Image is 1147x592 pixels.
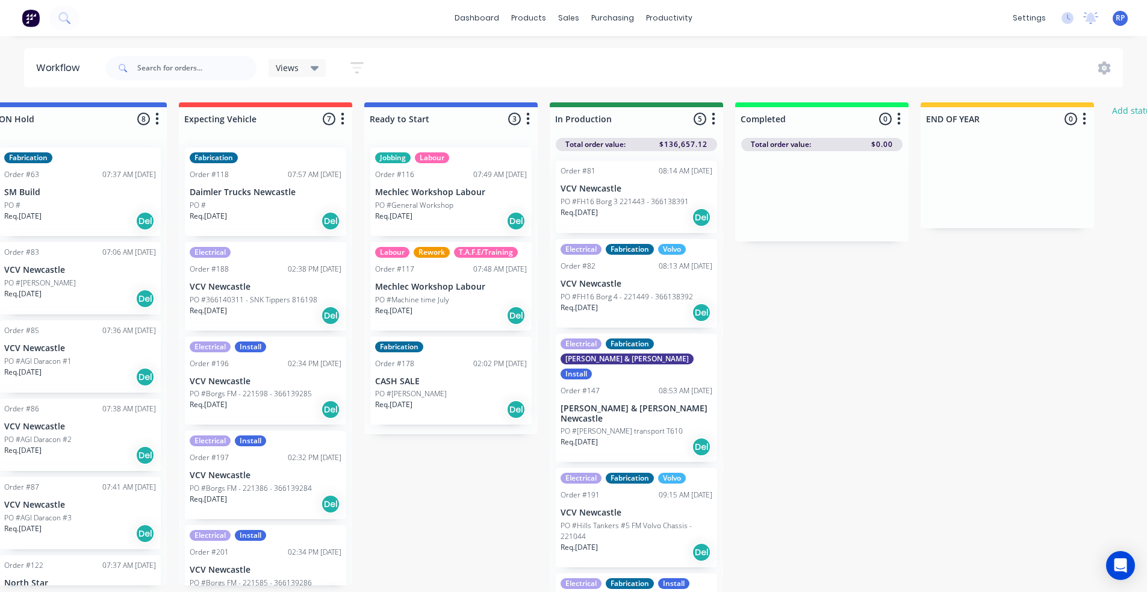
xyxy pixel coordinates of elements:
[190,211,227,222] p: Req. [DATE]
[659,490,712,500] div: 09:15 AM [DATE]
[190,547,229,558] div: Order #201
[190,435,231,446] div: Electrical
[185,431,346,519] div: ElectricalInstallOrder #19702:32 PM [DATE]VCV NewcastlePO #Borgs FM - 221386 - 366139284Req.[DATE...
[751,139,811,150] span: Total order value:
[606,473,654,484] div: Fabrication
[561,207,598,218] p: Req. [DATE]
[692,208,711,227] div: Del
[561,354,694,364] div: [PERSON_NAME] & [PERSON_NAME]
[190,388,312,399] p: PO #Borgs FM - 221598 - 366139285
[4,343,156,354] p: VCV Newcastle
[4,403,39,414] div: Order #86
[190,578,312,588] p: PO #Borgs FM - 221585 - 366139286
[4,422,156,432] p: VCV Newcastle
[561,369,592,379] div: Install
[473,169,527,180] div: 07:49 AM [DATE]
[658,578,689,589] div: Install
[4,500,156,510] p: VCV Newcastle
[561,385,600,396] div: Order #147
[1106,551,1135,580] div: Open Intercom Messenger
[556,239,717,328] div: ElectricalFabricationVolvoOrder #8208:13 AM [DATE]VCV NewcastlePO #FH16 Borg 4 - 221449 - 3661383...
[375,200,453,211] p: PO #General Workshop
[449,9,505,27] a: dashboard
[606,578,654,589] div: Fabrication
[36,61,85,75] div: Workflow
[102,560,156,571] div: 07:37 AM [DATE]
[375,341,423,352] div: Fabrication
[565,139,626,150] span: Total order value:
[556,161,717,233] div: Order #8108:14 AM [DATE]VCV NewcastlePO #FH16 Borg 3 221443 - 366138391Req.[DATE]Del
[185,148,346,236] div: FabricationOrder #11807:57 AM [DATE]Daimler Trucks NewcastlePO #Req.[DATE]Del
[561,490,600,500] div: Order #191
[235,435,266,446] div: Install
[606,244,654,255] div: Fabrication
[190,264,229,275] div: Order #188
[190,494,227,505] p: Req. [DATE]
[190,305,227,316] p: Req. [DATE]
[375,358,414,369] div: Order #178
[190,483,312,494] p: PO #Borgs FM - 221386 - 366139284
[102,482,156,493] div: 07:41 AM [DATE]
[190,294,317,305] p: PO #366140311 - SNK Tippers 816198
[22,9,40,27] img: Factory
[190,470,341,481] p: VCV Newcastle
[4,247,39,258] div: Order #83
[190,200,206,211] p: PO #
[556,468,717,567] div: ElectricalFabricationVolvoOrder #19109:15 AM [DATE]VCV NewcastlePO #Hills Tankers #5 FM Volvo Cha...
[102,325,156,336] div: 07:36 AM [DATE]
[375,169,414,180] div: Order #116
[871,139,893,150] span: $0.00
[370,148,532,236] div: JobbingLabourOrder #11607:49 AM [DATE]Mechlec Workshop LabourPO #General WorkshopReq.[DATE]Del
[561,508,712,518] p: VCV Newcastle
[4,560,43,571] div: Order #122
[190,341,231,352] div: Electrical
[4,523,42,534] p: Req. [DATE]
[454,247,518,258] div: T.A.F.E/Training
[506,400,526,419] div: Del
[4,278,76,288] p: PO #[PERSON_NAME]
[235,341,266,352] div: Install
[606,338,654,349] div: Fabrication
[288,264,341,275] div: 02:38 PM [DATE]
[135,367,155,387] div: Del
[185,242,346,331] div: ElectricalOrder #18802:38 PM [DATE]VCV NewcastlePO #366140311 - SNK Tippers 816198Req.[DATE]Del
[4,200,20,211] p: PO #
[370,242,532,331] div: LabourReworkT.A.F.E/TrainingOrder #11707:48 AM [DATE]Mechlec Workshop LabourPO #Machine time July...
[375,294,449,305] p: PO #Machine time July
[190,152,238,163] div: Fabrication
[321,211,340,231] div: Del
[190,452,229,463] div: Order #197
[561,338,601,349] div: Electrical
[4,434,72,445] p: PO #AGI Daracon #2
[415,152,449,163] div: Labour
[288,452,341,463] div: 02:32 PM [DATE]
[4,445,42,456] p: Req. [DATE]
[561,426,683,437] p: PO #[PERSON_NAME] transport T610
[190,187,341,198] p: Daimler Trucks Newcastle
[4,367,42,378] p: Req. [DATE]
[1007,9,1052,27] div: settings
[659,261,712,272] div: 08:13 AM [DATE]
[4,578,156,588] p: North Star
[375,247,409,258] div: Labour
[370,337,532,425] div: FabricationOrder #17802:02 PM [DATE]CASH SALEPO #[PERSON_NAME]Req.[DATE]Del
[561,244,601,255] div: Electrical
[190,358,229,369] div: Order #196
[375,388,447,399] p: PO #[PERSON_NAME]
[185,337,346,425] div: ElectricalInstallOrder #19602:34 PM [DATE]VCV NewcastlePO #Borgs FM - 221598 - 366139285Req.[DATE...
[505,9,552,27] div: products
[659,139,707,150] span: $136,657.12
[561,437,598,447] p: Req. [DATE]
[692,303,711,322] div: Del
[4,152,52,163] div: Fabrication
[102,169,156,180] div: 07:37 AM [DATE]
[473,264,527,275] div: 07:48 AM [DATE]
[561,542,598,553] p: Req. [DATE]
[561,291,693,302] p: PO #FH16 Borg 4 - 221449 - 366138392
[137,56,256,80] input: Search for orders...
[552,9,585,27] div: sales
[375,211,412,222] p: Req. [DATE]
[561,403,712,424] p: [PERSON_NAME] & [PERSON_NAME] Newcastle
[659,385,712,396] div: 08:53 AM [DATE]
[190,282,341,292] p: VCV Newcastle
